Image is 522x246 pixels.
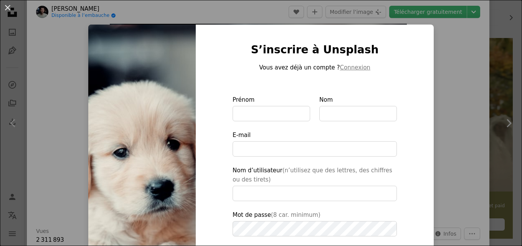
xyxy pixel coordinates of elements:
label: Prénom [233,95,310,121]
p: Vous avez déjà un compte ? [233,63,397,72]
label: Mot de passe [233,210,397,236]
label: Nom d’utilisateur [233,166,397,201]
label: Nom [319,95,397,121]
input: E-mail [233,141,397,157]
label: E-mail [233,130,397,157]
input: Nom [319,106,397,121]
h1: S’inscrire à Unsplash [233,43,397,57]
input: Prénom [233,106,310,121]
button: Connexion [340,63,370,72]
input: Nom d’utilisateur(n’utilisez que des lettres, des chiffres ou des tirets) [233,186,397,201]
input: Mot de passe(8 car. minimum) [233,221,397,236]
span: (8 car. minimum) [271,211,320,218]
span: (n’utilisez que des lettres, des chiffres ou des tirets) [233,167,392,183]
